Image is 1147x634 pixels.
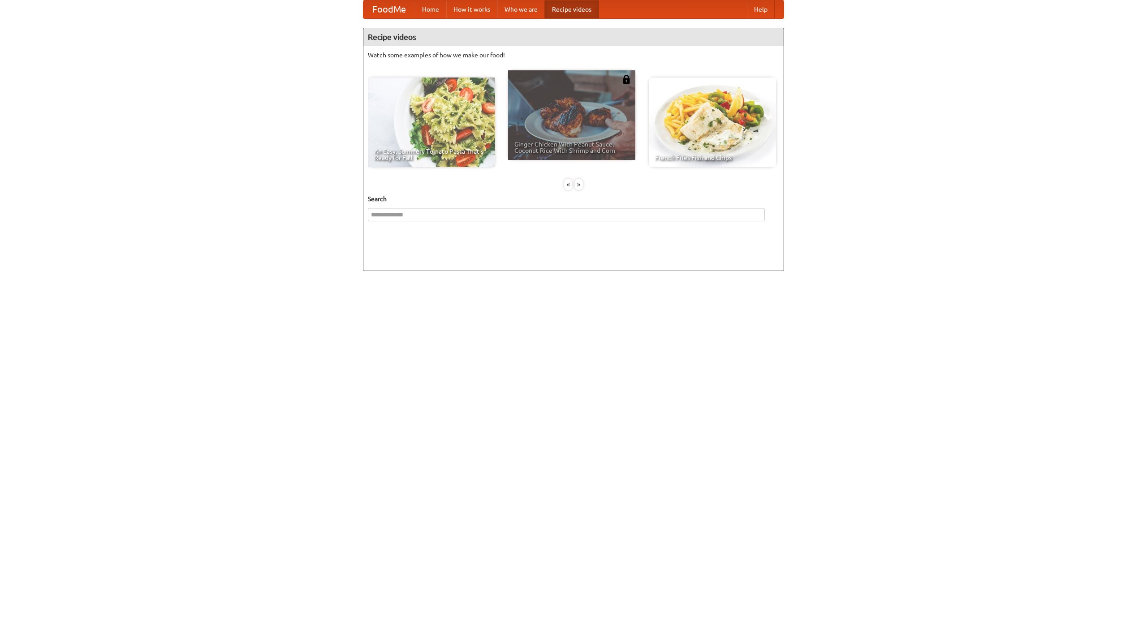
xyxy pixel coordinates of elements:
[374,148,489,161] span: An Easy, Summery Tomato Pasta That's Ready for Fall
[655,155,770,161] span: French Fries Fish and Chips
[363,0,415,18] a: FoodMe
[368,194,779,203] h5: Search
[497,0,545,18] a: Who we are
[446,0,497,18] a: How it works
[649,78,776,167] a: French Fries Fish and Chips
[575,179,583,190] div: »
[622,75,631,84] img: 483408.png
[545,0,599,18] a: Recipe videos
[363,28,784,46] h4: Recipe videos
[564,179,572,190] div: «
[368,78,495,167] a: An Easy, Summery Tomato Pasta That's Ready for Fall
[747,0,775,18] a: Help
[415,0,446,18] a: Home
[368,51,779,60] p: Watch some examples of how we make our food!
